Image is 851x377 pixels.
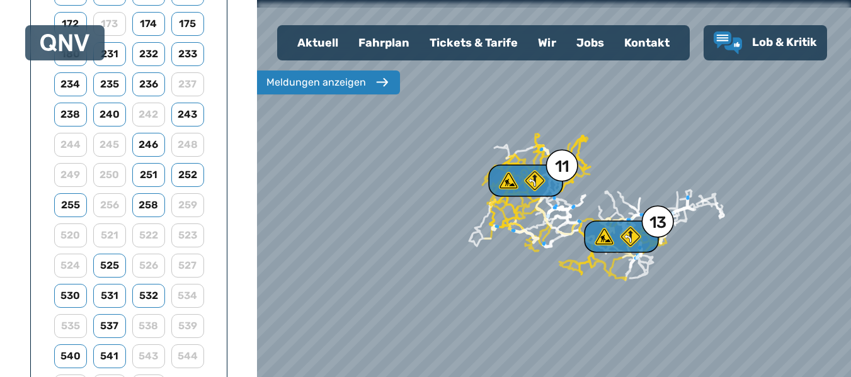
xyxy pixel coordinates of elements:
[40,34,89,52] img: QNV Logo
[348,26,420,59] a: Fahrplan
[40,30,89,55] a: QNV Logo
[566,26,614,59] a: Jobs
[254,70,400,94] button: Meldungen anzeigen
[266,75,366,90] div: Meldungen anzeigen
[502,171,547,191] div: 11
[714,31,817,54] a: Lob & Kritik
[420,26,528,59] a: Tickets & Tarife
[528,26,566,59] a: Wir
[614,26,680,59] a: Kontakt
[555,159,569,175] div: 11
[649,215,666,231] div: 13
[752,35,817,49] span: Lob & Kritik
[287,26,348,59] a: Aktuell
[598,227,643,247] div: 13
